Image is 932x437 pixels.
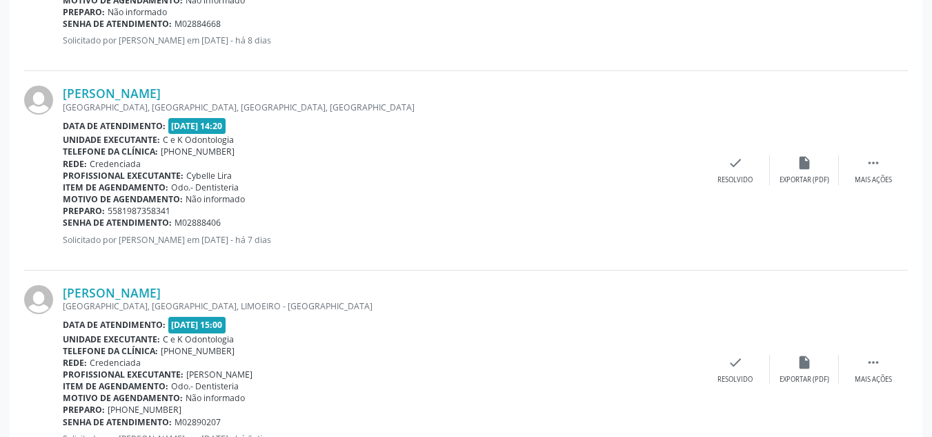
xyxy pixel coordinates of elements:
[63,205,105,217] b: Preparo:
[108,404,181,416] span: [PHONE_NUMBER]
[63,134,160,146] b: Unidade executante:
[63,35,701,46] p: Solicitado por [PERSON_NAME] em [DATE] - há 8 dias
[728,355,743,370] i: check
[63,86,161,101] a: [PERSON_NAME]
[63,101,701,113] div: [GEOGRAPHIC_DATA], [GEOGRAPHIC_DATA], [GEOGRAPHIC_DATA], [GEOGRAPHIC_DATA]
[63,234,701,246] p: Solicitado por [PERSON_NAME] em [DATE] - há 7 dias
[186,392,245,404] span: Não informado
[24,285,53,314] img: img
[797,355,812,370] i: insert_drive_file
[63,170,184,182] b: Profissional executante:
[866,355,881,370] i: 
[780,375,829,385] div: Exportar (PDF)
[163,333,234,345] span: C e K Odontologia
[717,375,753,385] div: Resolvido
[90,357,141,369] span: Credenciada
[63,319,166,331] b: Data de atendimento:
[63,333,160,345] b: Unidade executante:
[171,380,239,392] span: Odo.- Dentisteria
[161,345,235,357] span: [PHONE_NUMBER]
[63,193,183,205] b: Motivo de agendamento:
[161,146,235,157] span: [PHONE_NUMBER]
[63,404,105,416] b: Preparo:
[63,120,166,132] b: Data de atendimento:
[717,175,753,185] div: Resolvido
[63,146,158,157] b: Telefone da clínica:
[728,155,743,171] i: check
[866,155,881,171] i: 
[175,18,221,30] span: M02884668
[171,182,239,193] span: Odo.- Dentisteria
[108,205,170,217] span: 5581987358341
[63,300,701,312] div: [GEOGRAPHIC_DATA], [GEOGRAPHIC_DATA], LIMOEIRO - [GEOGRAPHIC_DATA]
[63,369,184,380] b: Profissional executante:
[63,285,161,300] a: [PERSON_NAME]
[175,416,221,428] span: M02890207
[797,155,812,171] i: insert_drive_file
[855,175,892,185] div: Mais ações
[63,18,172,30] b: Senha de atendimento:
[186,193,245,205] span: Não informado
[90,158,141,170] span: Credenciada
[168,118,226,134] span: [DATE] 14:20
[24,86,53,115] img: img
[63,158,87,170] b: Rede:
[186,170,232,182] span: Cybelle Lira
[63,416,172,428] b: Senha de atendimento:
[63,345,158,357] b: Telefone da clínica:
[168,317,226,333] span: [DATE] 15:00
[63,182,168,193] b: Item de agendamento:
[780,175,829,185] div: Exportar (PDF)
[175,217,221,229] span: M02888406
[63,357,87,369] b: Rede:
[63,392,183,404] b: Motivo de agendamento:
[63,380,168,392] b: Item de agendamento:
[186,369,252,380] span: [PERSON_NAME]
[108,6,167,18] span: Não informado
[855,375,892,385] div: Mais ações
[63,217,172,229] b: Senha de atendimento:
[63,6,105,18] b: Preparo:
[163,134,234,146] span: C e K Odontologia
